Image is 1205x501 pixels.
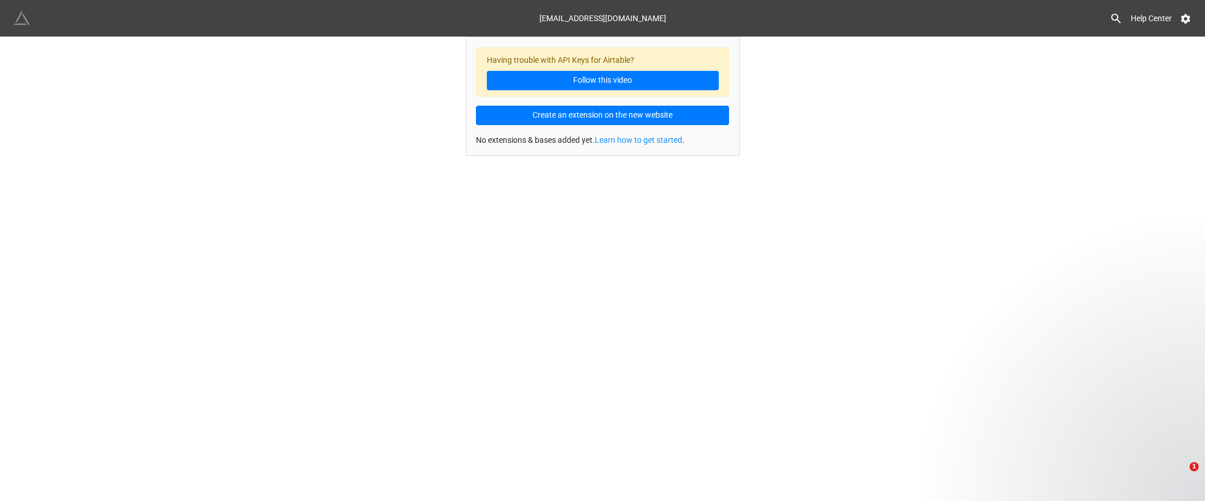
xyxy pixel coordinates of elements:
a: Help Center [1123,8,1180,29]
span: 1 [1190,462,1199,471]
div: [EMAIL_ADDRESS][DOMAIN_NAME] [539,8,666,29]
p: No extensions & bases added yet. . [476,134,729,146]
button: Create an extension on the new website [476,106,729,125]
a: Follow this video [487,71,719,90]
div: Having trouble with API Keys for Airtable? [476,47,729,97]
a: Learn how to get started [595,135,682,145]
iframe: Intercom notifications message [976,241,1205,459]
iframe: Intercom live chat [1166,462,1194,490]
img: miniextensions-icon.73ae0678.png [14,10,30,26]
